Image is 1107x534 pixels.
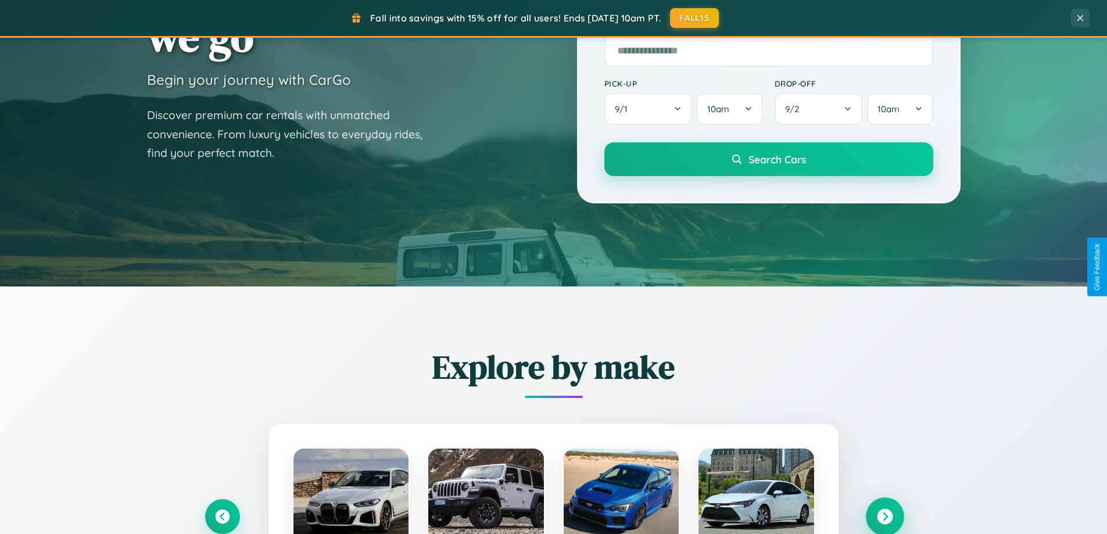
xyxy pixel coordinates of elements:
button: 9/2 [775,93,863,125]
span: 9 / 2 [785,103,805,114]
button: 9/1 [604,93,693,125]
button: FALL15 [670,8,719,28]
span: 10am [877,103,900,114]
span: Search Cars [748,153,806,166]
button: 10am [867,93,933,125]
button: Search Cars [604,142,933,176]
p: Discover premium car rentals with unmatched convenience. From luxury vehicles to everyday rides, ... [147,106,438,163]
label: Drop-off [775,78,933,88]
span: Fall into savings with 15% off for all users! Ends [DATE] 10am PT. [370,12,661,24]
label: Pick-up [604,78,763,88]
h3: Begin your journey with CarGo [147,71,351,88]
h2: Explore by make [205,345,902,389]
div: Give Feedback [1093,243,1101,291]
button: 10am [697,93,762,125]
span: 9 / 1 [615,103,633,114]
span: 10am [707,103,729,114]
